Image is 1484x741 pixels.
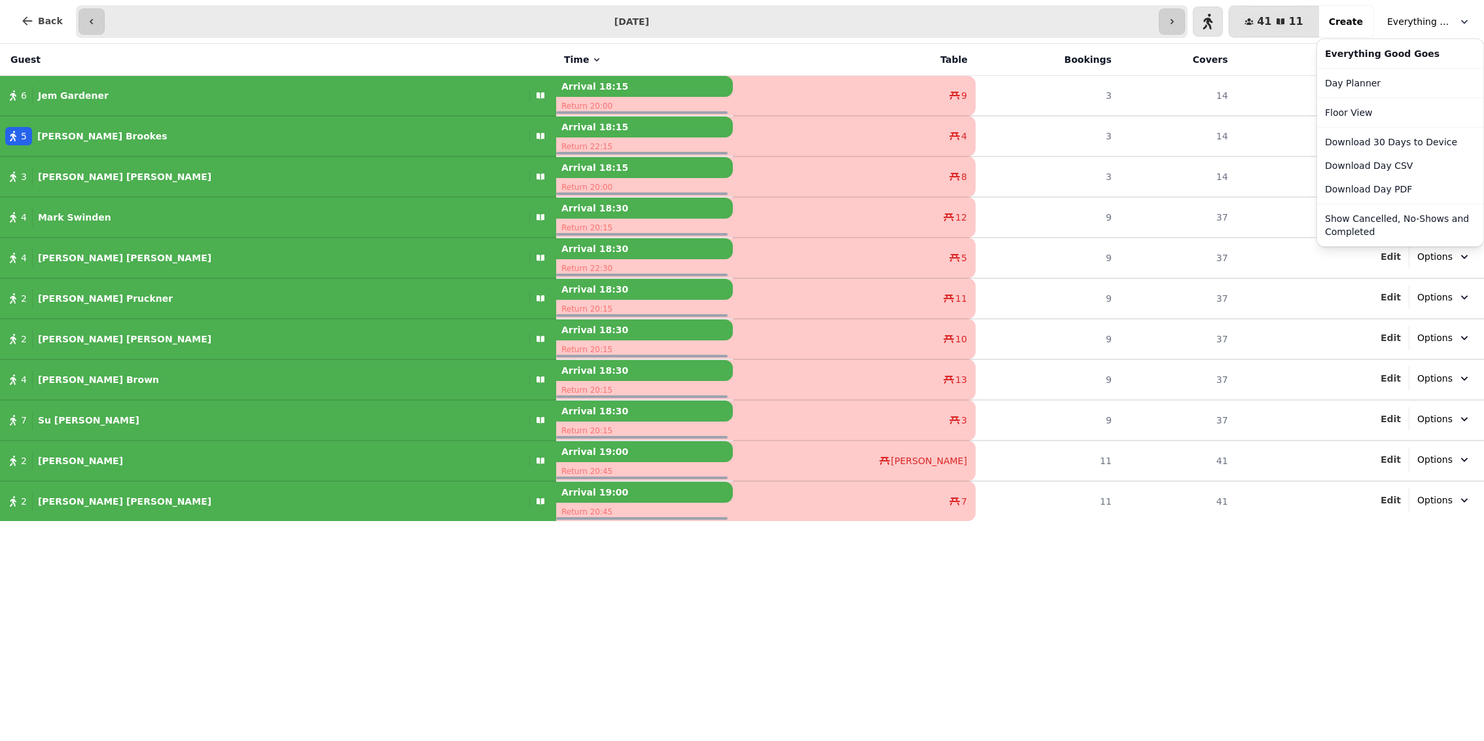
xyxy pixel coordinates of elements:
[1320,177,1481,201] button: Download Day PDF
[1320,101,1481,124] a: Floor View
[1320,71,1481,95] a: Day Planner
[1316,39,1484,247] div: Everything Good Goes
[1387,15,1453,28] span: Everything Good Goes
[1320,42,1481,65] div: Everything Good Goes
[1320,154,1481,177] button: Download Day CSV
[1320,130,1481,154] button: Download 30 Days to Device
[1379,10,1479,33] button: Everything Good Goes
[1320,207,1481,244] button: Show Cancelled, No-Shows and Completed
